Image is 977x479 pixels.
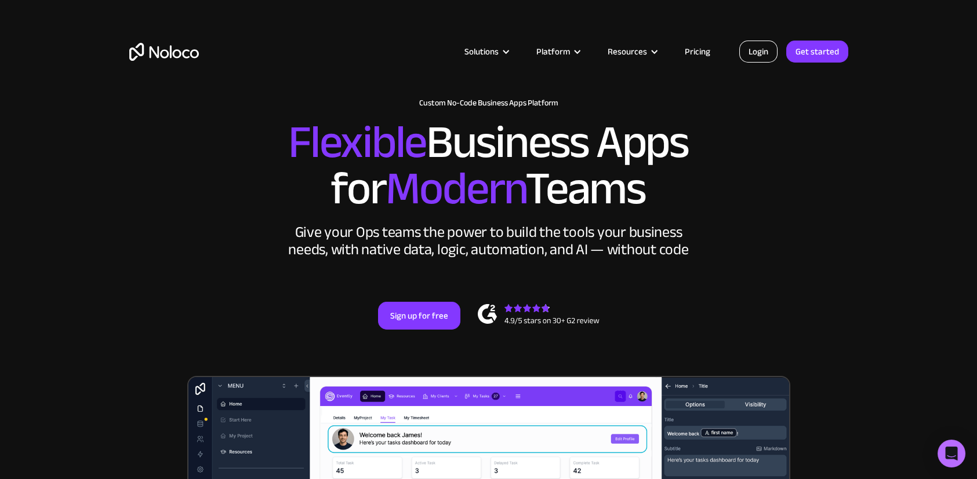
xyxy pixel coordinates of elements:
[522,44,593,59] div: Platform
[739,41,778,63] a: Login
[129,119,848,212] h2: Business Apps for Teams
[288,99,426,185] span: Flexible
[670,44,725,59] a: Pricing
[450,44,522,59] div: Solutions
[938,440,965,467] div: Open Intercom Messenger
[286,224,692,258] div: Give your Ops teams the power to build the tools your business needs, with native data, logic, au...
[129,43,199,61] a: home
[464,44,499,59] div: Solutions
[378,302,460,330] a: Sign up for free
[593,44,670,59] div: Resources
[536,44,570,59] div: Platform
[786,41,848,63] a: Get started
[608,44,647,59] div: Resources
[386,145,525,232] span: Modern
